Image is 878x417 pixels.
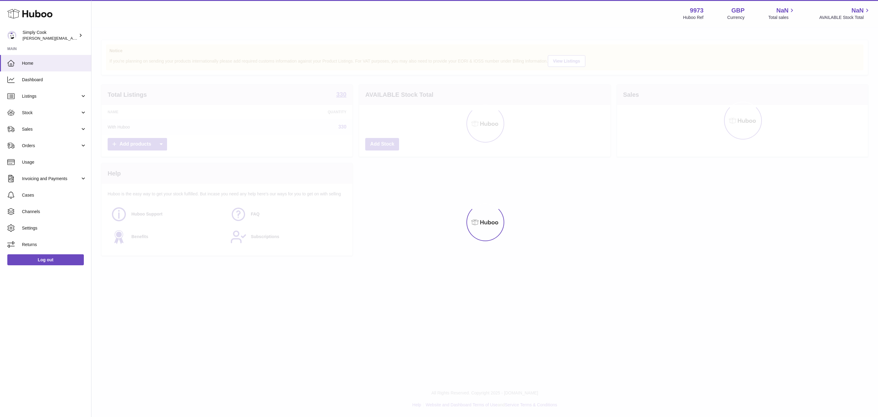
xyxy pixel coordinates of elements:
[768,15,795,20] span: Total sales
[22,192,87,198] span: Cases
[7,254,84,265] a: Log out
[683,15,704,20] div: Huboo Ref
[22,126,80,132] span: Sales
[22,242,87,248] span: Returns
[776,6,788,15] span: NaN
[727,15,745,20] div: Currency
[819,15,871,20] span: AVAILABLE Stock Total
[690,6,704,15] strong: 9973
[23,30,77,41] div: Simply Cook
[731,6,744,15] strong: GBP
[22,110,80,116] span: Stock
[22,209,87,215] span: Channels
[22,93,80,99] span: Listings
[22,225,87,231] span: Settings
[22,143,80,149] span: Orders
[851,6,864,15] span: NaN
[22,176,80,182] span: Invoicing and Payments
[768,6,795,20] a: NaN Total sales
[22,159,87,165] span: Usage
[7,31,16,40] img: emma@simplycook.com
[22,77,87,83] span: Dashboard
[819,6,871,20] a: NaN AVAILABLE Stock Total
[22,60,87,66] span: Home
[23,36,122,41] span: [PERSON_NAME][EMAIL_ADDRESS][DOMAIN_NAME]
